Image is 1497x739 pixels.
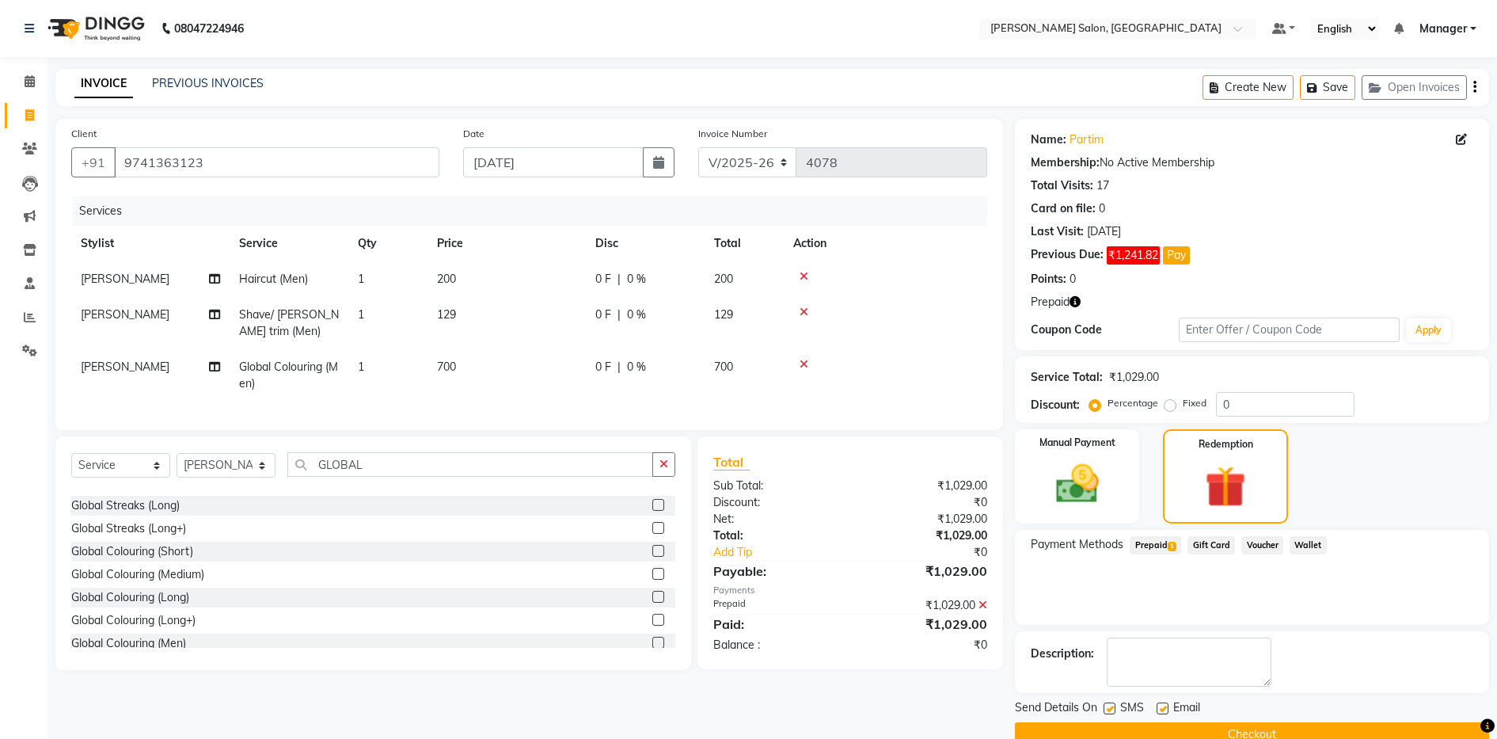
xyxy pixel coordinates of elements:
div: Membership: [1031,154,1100,171]
div: 0 [1070,271,1076,288]
span: ₹1,241.82 [1107,246,1160,265]
div: Paid: [701,615,850,634]
div: Service Total: [1031,369,1103,386]
th: Service [230,226,348,261]
img: logo [40,6,149,51]
div: Balance : [701,637,850,653]
button: Open Invoices [1362,75,1467,100]
img: _gift.svg [1192,461,1260,512]
div: Services [73,196,999,226]
span: Gift Card [1187,536,1235,554]
label: Client [71,127,97,141]
span: 1 [358,307,364,322]
button: Apply [1406,318,1451,342]
th: Action [784,226,987,261]
a: PREVIOUS INVOICES [152,76,264,90]
label: Manual Payment [1039,436,1115,450]
div: Name: [1031,131,1066,148]
span: Prepaid [1031,294,1070,310]
span: Global Colouring (Men) [239,360,338,390]
div: Coupon Code [1031,322,1178,338]
span: 0 F [595,359,611,375]
label: Fixed [1183,396,1206,410]
div: Global Colouring (Long) [71,589,189,606]
div: ₹0 [876,544,1000,561]
button: Create New [1203,75,1294,100]
span: | [617,307,621,323]
span: 0 F [595,271,611,288]
span: 0 % [627,271,646,288]
div: Net: [701,511,850,528]
input: Enter Offer / Coupon Code [1179,318,1400,342]
span: Prepaid [1130,536,1181,554]
span: Haircut (Men) [239,272,308,286]
button: +91 [71,147,116,177]
th: Disc [586,226,705,261]
span: 129 [437,307,456,322]
label: Date [463,127,484,141]
div: Sub Total: [701,478,850,494]
a: Partim [1070,131,1104,148]
span: | [617,359,621,375]
div: 17 [1096,177,1109,194]
button: Pay [1163,246,1190,265]
span: 1 [1168,542,1176,551]
span: SMS [1120,699,1144,719]
label: Percentage [1108,396,1158,410]
span: 0 % [627,307,646,323]
div: Global Streaks (Long) [71,497,180,514]
span: 129 [714,307,733,322]
div: ₹0 [850,637,999,653]
div: ₹1,029.00 [850,511,999,528]
span: Shave/ [PERSON_NAME] trim (Men) [239,307,339,338]
div: ₹1,029.00 [850,528,999,544]
a: INVOICE [74,70,133,98]
div: Card on file: [1031,200,1096,217]
span: [PERSON_NAME] [81,272,169,286]
div: Global Colouring (Long+) [71,612,196,629]
span: Email [1173,699,1200,719]
div: Global Streaks (Long+) [71,520,186,537]
div: Discount: [701,494,850,511]
span: 200 [437,272,456,286]
div: ₹0 [850,494,999,511]
div: Payments [713,584,987,597]
div: Global Colouring (Medium) [71,566,204,583]
div: Total Visits: [1031,177,1093,194]
div: ₹1,029.00 [850,478,999,494]
div: ₹1,029.00 [850,562,999,581]
div: No Active Membership [1031,154,1473,171]
span: 700 [437,360,456,374]
span: 0 F [595,307,611,323]
div: Total: [701,528,850,544]
label: Invoice Number [698,127,767,141]
input: Search by Name/Mobile/Email/Code [114,147,439,177]
div: Discount: [1031,397,1080,413]
div: Payable: [701,562,850,581]
span: 1 [358,272,364,286]
img: _cash.svg [1043,459,1112,509]
span: 200 [714,272,733,286]
th: Qty [348,226,427,261]
div: Global Colouring (Men) [71,635,186,652]
span: Manager [1419,21,1467,37]
input: Search or Scan [287,452,653,477]
span: Send Details On [1015,699,1097,719]
div: Prepaid [701,597,850,614]
div: ₹1,029.00 [850,597,999,614]
span: 0 % [627,359,646,375]
span: 1 [358,360,364,374]
th: Stylist [71,226,230,261]
span: Voucher [1241,536,1283,554]
span: Wallet [1290,536,1327,554]
div: Global Colouring (Short) [71,543,193,560]
div: ₹1,029.00 [1109,369,1159,386]
span: Total [713,454,750,470]
span: [PERSON_NAME] [81,307,169,322]
span: 700 [714,360,733,374]
a: Add Tip [701,544,875,561]
div: [DATE] [1087,223,1121,240]
th: Price [427,226,586,261]
b: 08047224946 [174,6,244,51]
div: Points: [1031,271,1066,288]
